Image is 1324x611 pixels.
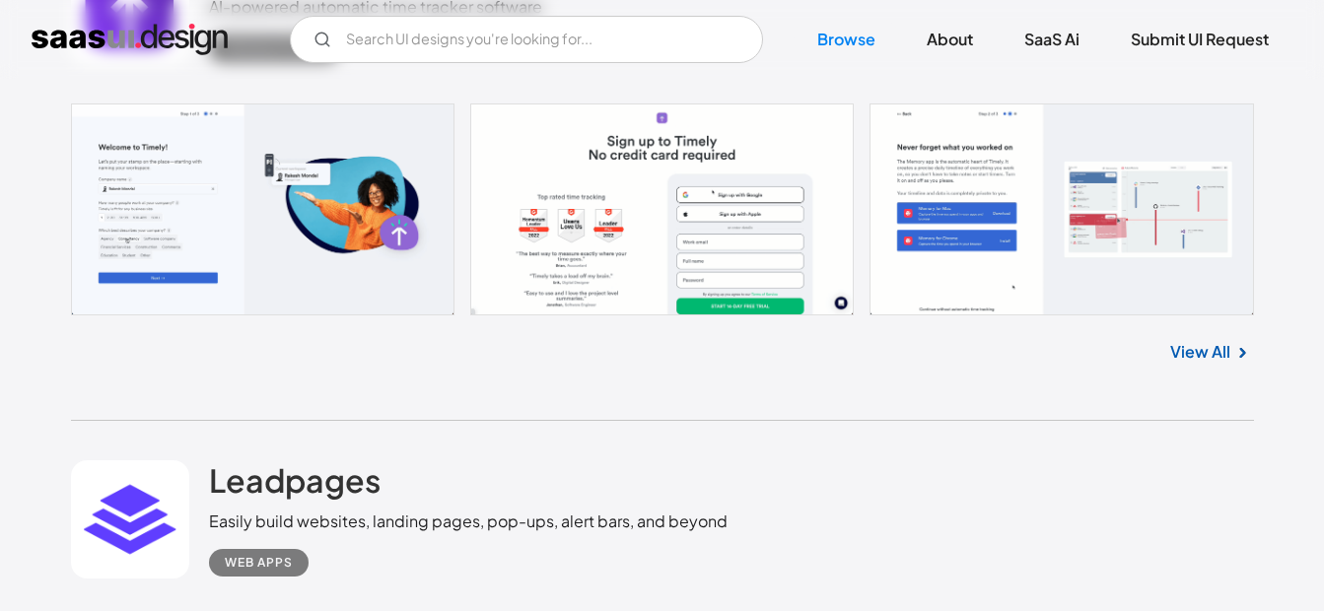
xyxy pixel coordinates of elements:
a: About [903,18,997,61]
form: Email Form [290,16,763,63]
a: View All [1170,340,1230,364]
a: Submit UI Request [1107,18,1292,61]
a: home [32,24,228,55]
a: Browse [794,18,899,61]
input: Search UI designs you're looking for... [290,16,763,63]
div: Easily build websites, landing pages, pop-ups, alert bars, and beyond [209,509,728,533]
a: Leadpages [209,460,381,509]
h2: Leadpages [209,460,381,500]
div: Web Apps [225,551,293,575]
a: SaaS Ai [1001,18,1103,61]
